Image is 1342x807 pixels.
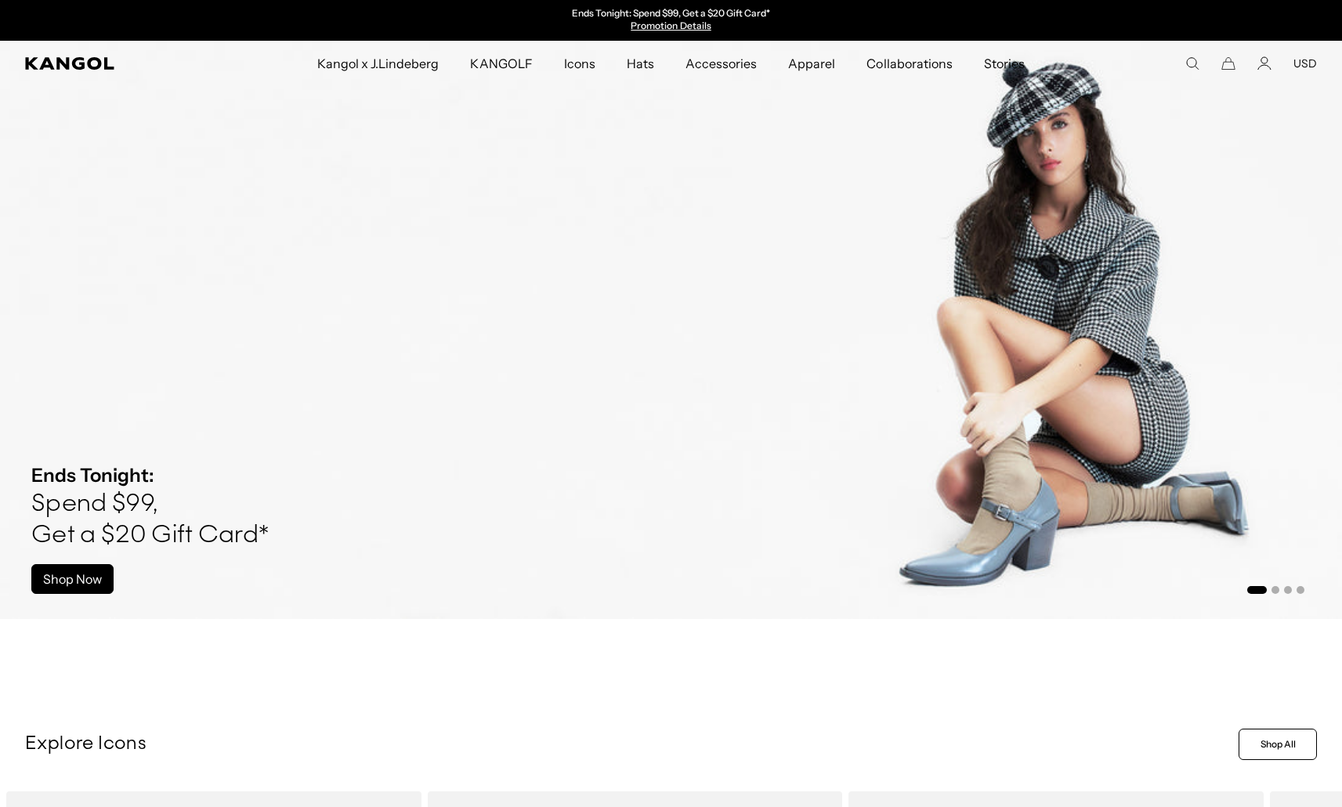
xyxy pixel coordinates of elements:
a: Accessories [670,41,772,86]
button: Go to slide 1 [1247,586,1267,594]
a: Stories [968,41,1040,86]
span: Collaborations [866,41,952,86]
span: Kangol x J.Lindeberg [317,41,439,86]
a: Collaborations [851,41,968,86]
span: Hats [627,41,654,86]
a: Apparel [772,41,851,86]
button: Go to slide 2 [1271,586,1279,594]
button: Cart [1221,56,1235,71]
button: Go to slide 4 [1297,586,1304,594]
p: Explore Icons [25,733,1232,756]
div: 1 of 2 [510,8,833,33]
ul: Select a slide to show [1246,583,1304,595]
a: Promotion Details [631,20,711,31]
div: Announcement [510,8,833,33]
h4: Spend $99, [31,489,269,520]
span: Accessories [685,41,757,86]
a: Account [1257,56,1271,71]
summary: Search here [1185,56,1199,71]
span: Icons [564,41,595,86]
a: Kangol [25,57,209,70]
slideshow-component: Announcement bar [510,8,833,33]
span: Apparel [788,41,835,86]
span: Stories [984,41,1025,86]
a: Hats [611,41,670,86]
p: Ends Tonight: Spend $99, Get a $20 Gift Card* [572,8,770,20]
a: Icons [548,41,611,86]
button: Go to slide 3 [1284,586,1292,594]
a: Kangol x J.Lindeberg [302,41,455,86]
span: KANGOLF [470,41,532,86]
a: Shop Now [31,564,114,594]
a: Shop All [1239,729,1317,760]
button: USD [1293,56,1317,71]
h4: Get a $20 Gift Card* [31,520,269,552]
strong: Ends Tonight: [31,464,154,487]
a: KANGOLF [454,41,548,86]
